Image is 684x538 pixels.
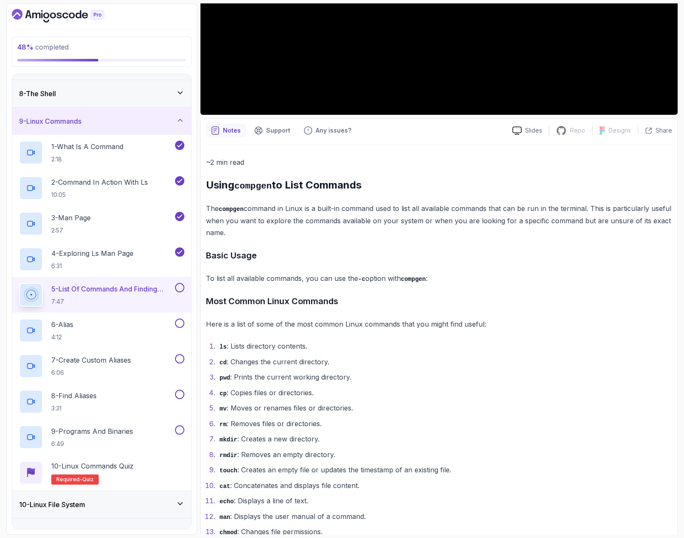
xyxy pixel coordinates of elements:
a: Slides [506,126,549,135]
button: 9-Programs And Binaries6:49 [19,425,184,449]
p: 7:47 [51,297,173,306]
li: : Removes an empty directory. [217,449,672,461]
li: : Creates an empty file or updates the timestamp of an existing file. [217,464,672,476]
p: 2:18 [51,155,123,164]
p: To list all available commands, you can use the option with : [206,272,672,285]
p: 4 - Exploring ls Man Page [51,248,133,258]
li: : Creates a new directory. [217,433,672,445]
button: 2-Command In Action With ls10:05 [19,176,184,200]
button: 7-Create Custom Aliases6:06 [19,354,184,378]
code: compgen [234,181,272,191]
span: quiz [82,476,94,483]
code: cat [220,483,230,490]
button: 6-Alias4:12 [19,319,184,342]
button: Share [638,126,672,135]
p: 1 - What Is A Command [51,141,123,152]
button: 4-Exploring ls Man Page6:31 [19,247,184,271]
li: : Changes the current directory. [217,356,672,368]
code: -c [358,276,365,283]
h3: 9 - Linux Commands [19,116,81,126]
li: : Copies files or directories. [217,387,672,399]
span: 48 % [17,43,33,51]
p: 6:06 [51,369,131,377]
code: pwd [220,374,230,381]
button: 1-What Is A Command2:18 [19,141,184,164]
code: mv [220,405,227,412]
li: : Displays a line of text. [217,495,672,507]
code: cd [220,359,227,366]
h3: 11 - Working With Files [19,527,87,537]
p: 6 - Alias [51,319,73,330]
p: Repo [570,126,585,135]
code: rmdir [220,452,237,459]
li: : Removes files or directories. [217,418,672,430]
p: The command in Linux is a built-in command used to list all available commands that can be run in... [206,202,672,238]
p: Notes [223,126,241,135]
span: Required- [56,476,82,483]
h3: 8 - The Shell [19,89,56,99]
h3: Basic Usage [206,249,672,262]
code: mkdir [220,436,237,443]
button: 9-Linux Commands [12,108,191,135]
code: cp [220,390,227,397]
p: 5 - List Of Commands And Finding Help [51,284,173,294]
code: compgen [401,276,426,283]
p: 2:57 [51,226,91,235]
li: : Moves or renames files or directories. [217,402,672,414]
code: echo [220,498,234,505]
code: compgen [219,206,244,213]
button: 8-Find Aliases3:31 [19,390,184,413]
p: 4:12 [51,333,73,341]
p: 10:05 [51,191,148,199]
p: 6:31 [51,262,133,270]
h2: Using to List Commands [206,178,672,192]
button: Feedback button [299,124,356,137]
code: ls [220,344,227,350]
button: 10-Linux Commands QuizRequired-quiz [19,461,184,485]
p: Share [656,126,672,135]
h3: Most Common Linux Commands [206,294,672,308]
p: 3:31 [51,404,97,413]
p: 9 - Programs And Binaries [51,426,133,436]
h3: 10 - Linux File System [19,499,85,510]
p: 6:49 [51,440,133,448]
p: 7 - Create Custom Aliases [51,355,131,365]
p: 10 - Linux Commands Quiz [51,461,133,471]
li: : Displays the user manual of a command. [217,510,672,523]
span: completed [17,43,69,51]
li: : Lists directory contents. [217,340,672,352]
code: touch [220,467,237,474]
p: 3 - Man Page [51,213,91,223]
button: 5-List Of Commands And Finding Help7:47 [19,283,184,307]
p: 2 - Command In Action With ls [51,177,148,187]
button: 3-Man Page2:57 [19,212,184,236]
li: : Concatenates and displays file content. [217,480,672,492]
p: ~2 min read [206,156,672,168]
code: man [220,514,230,521]
p: Any issues? [316,126,351,135]
li: : Changes file permissions. [217,526,672,538]
p: 8 - Find Aliases [51,391,97,401]
button: 10-Linux File System [12,491,191,518]
code: chmod [220,529,237,536]
button: Support button [249,124,295,137]
p: Here is a list of some of the most common Linux commands that you might find useful: [206,318,672,330]
p: Designs [609,126,631,135]
p: Support [266,126,290,135]
a: Dashboard [12,9,124,22]
button: notes button [206,124,246,137]
li: : Prints the current working directory. [217,371,672,383]
p: Slides [525,126,542,135]
code: rm [220,421,227,428]
button: 8-The Shell [12,80,191,107]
